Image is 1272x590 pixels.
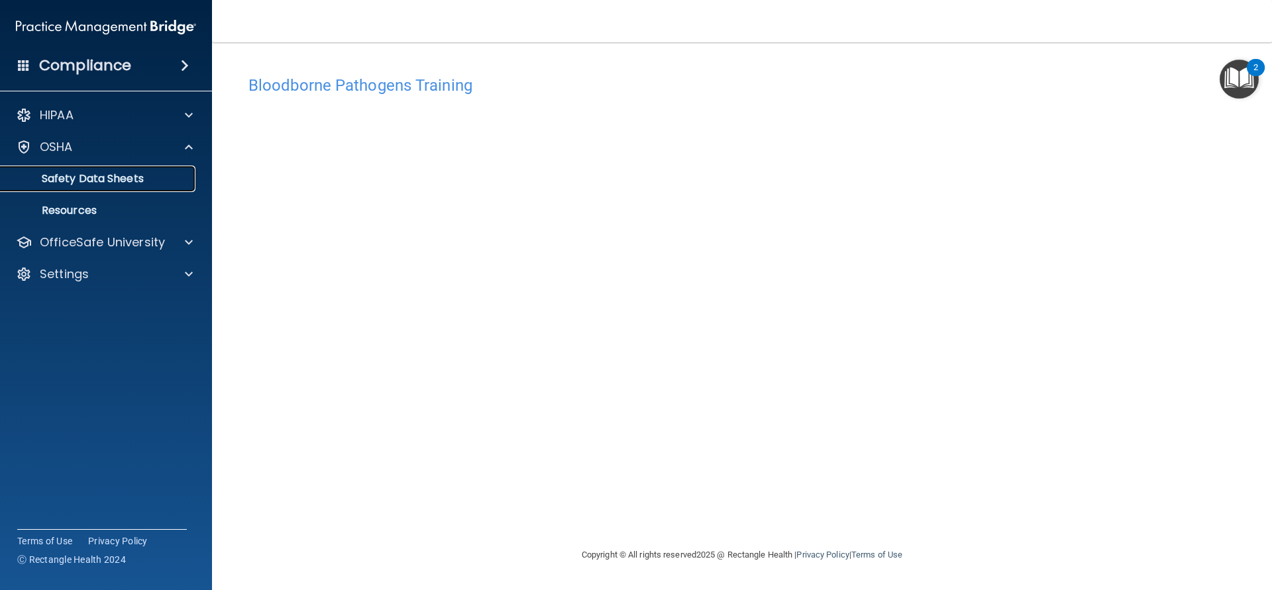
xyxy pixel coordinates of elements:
[16,266,193,282] a: Settings
[16,139,193,155] a: OSHA
[248,101,1236,509] iframe: bbp
[1220,60,1259,99] button: Open Resource Center, 2 new notifications
[17,553,126,566] span: Ⓒ Rectangle Health 2024
[88,534,148,548] a: Privacy Policy
[796,550,849,560] a: Privacy Policy
[1253,68,1258,85] div: 2
[248,77,1236,94] h4: Bloodborne Pathogens Training
[40,139,73,155] p: OSHA
[17,534,72,548] a: Terms of Use
[40,234,165,250] p: OfficeSafe University
[500,534,984,576] div: Copyright © All rights reserved 2025 @ Rectangle Health | |
[16,234,193,250] a: OfficeSafe University
[40,266,89,282] p: Settings
[16,107,193,123] a: HIPAA
[851,550,902,560] a: Terms of Use
[9,172,189,185] p: Safety Data Sheets
[16,14,196,40] img: PMB logo
[9,204,189,217] p: Resources
[40,107,74,123] p: HIPAA
[39,56,131,75] h4: Compliance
